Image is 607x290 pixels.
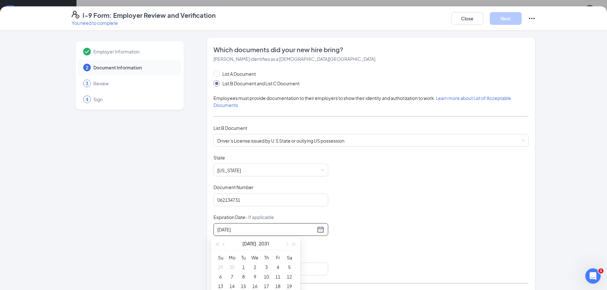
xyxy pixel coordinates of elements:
[240,273,247,280] div: 8
[215,262,226,272] td: 2031-06-29
[249,262,261,272] td: 2031-07-02
[285,273,293,280] div: 12
[93,64,175,71] span: Document Information
[86,96,88,103] span: 4
[284,262,295,272] td: 2031-07-05
[72,20,216,26] p: You need to complete
[213,154,225,161] span: State
[238,272,249,281] td: 2031-07-08
[213,184,254,190] span: Document Number
[220,80,302,87] span: List B Document and List C Document
[274,273,282,280] div: 11
[263,282,270,290] div: 17
[284,253,295,262] th: Sa
[238,253,249,262] th: Tu
[272,272,284,281] td: 2031-07-11
[215,253,226,262] th: Su
[220,70,258,77] span: List A Document
[213,56,375,62] span: [PERSON_NAME] identifies as a [DEMOGRAPHIC_DATA][GEOGRAPHIC_DATA]
[251,282,259,290] div: 16
[72,11,79,18] svg: FormI9EVerifyIcon
[213,95,511,108] span: Employees must provide documentation to their employers to show their identity and authorization ...
[263,263,270,271] div: 3
[217,134,525,146] span: Driver’s License issued by U.S State or outlying US possession
[217,164,324,176] span: Georgia
[528,15,536,22] svg: Ellipses
[226,262,238,272] td: 2031-06-30
[452,12,483,25] button: Close
[217,263,224,271] div: 29
[242,237,256,250] button: [DATE]
[272,253,284,262] th: Fr
[274,282,282,290] div: 18
[213,214,274,220] span: Expiration Date
[261,272,272,281] td: 2031-07-10
[228,263,236,271] div: 30
[217,282,224,290] div: 13
[245,214,274,220] span: - If applicable
[261,262,272,272] td: 2031-07-03
[251,263,259,271] div: 2
[215,272,226,281] td: 2031-07-06
[585,268,601,284] iframe: Intercom live chat
[228,273,236,280] div: 7
[240,282,247,290] div: 15
[284,272,295,281] td: 2031-07-12
[83,48,91,55] svg: Checkmark
[226,272,238,281] td: 2031-07-07
[598,268,603,273] span: 1
[272,262,284,272] td: 2031-07-04
[240,263,247,271] div: 1
[217,273,224,280] div: 6
[259,237,269,250] button: 2031
[93,48,175,55] span: Employer Information
[263,273,270,280] div: 10
[86,64,88,71] span: 2
[490,12,522,25] button: Next
[249,253,261,262] th: We
[93,96,175,103] span: Sign
[238,262,249,272] td: 2031-07-01
[249,272,261,281] td: 2031-07-09
[285,282,293,290] div: 19
[226,253,238,262] th: Mo
[213,45,529,54] span: Which documents did your new hire bring?
[213,125,247,131] span: List B Document
[285,263,293,271] div: 5
[251,273,259,280] div: 9
[93,80,175,87] span: Review
[261,253,272,262] th: Th
[228,282,236,290] div: 14
[217,226,315,233] input: 07/27/2031
[83,11,216,20] h4: I-9 Form: Employer Review and Verification
[86,80,88,87] span: 3
[274,263,282,271] div: 4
